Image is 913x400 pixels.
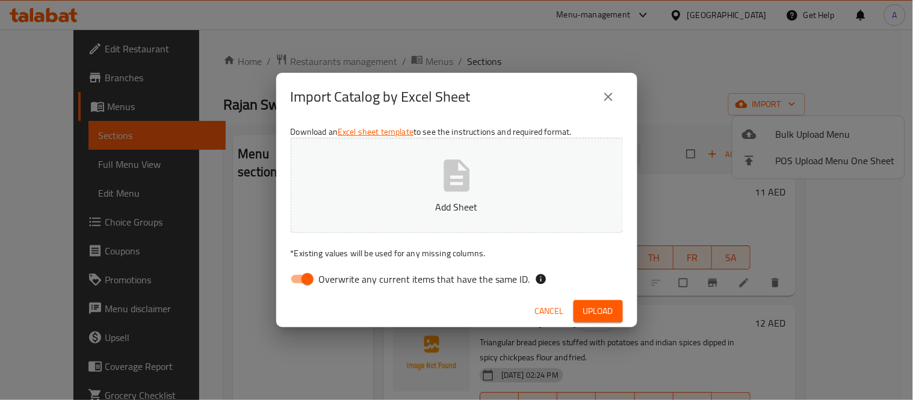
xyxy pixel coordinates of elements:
div: Download an to see the instructions and required format. [276,121,637,295]
svg: If the overwrite option isn't selected, then the items that match an existing ID will be ignored ... [535,273,547,285]
span: Overwrite any current items that have the same ID. [319,272,530,286]
button: close [594,82,623,111]
h2: Import Catalog by Excel Sheet [291,87,471,106]
span: Upload [583,304,613,319]
p: Add Sheet [309,200,604,214]
button: Cancel [530,300,569,322]
button: Upload [574,300,623,322]
span: Cancel [535,304,564,319]
button: Add Sheet [291,138,623,233]
a: Excel sheet template [338,124,413,140]
p: Existing values will be used for any missing columns. [291,247,623,259]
